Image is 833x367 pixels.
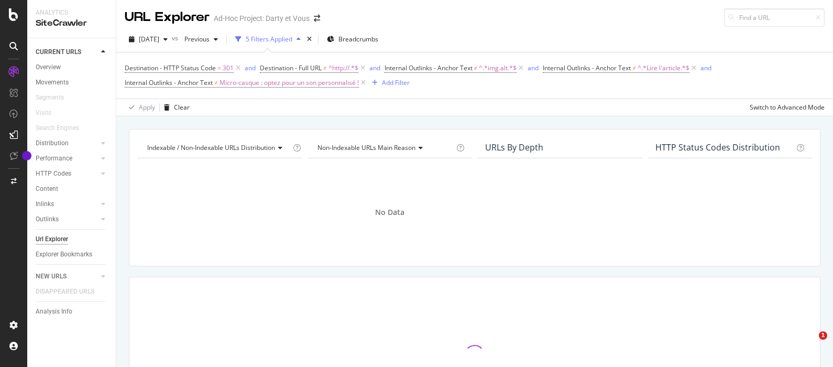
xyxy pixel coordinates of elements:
div: URL Explorer [125,8,210,26]
span: ≠ [323,63,327,72]
div: SiteCrawler [36,17,107,29]
iframe: Intercom live chat [797,331,823,357]
div: HTTP Codes [36,168,71,179]
a: NEW URLS [36,271,98,282]
button: Apply [125,99,155,116]
h4: URLs by Depth [485,141,633,155]
div: Outlinks [36,214,59,225]
span: 1 [819,331,827,340]
button: and [528,63,539,73]
span: ≠ [474,63,478,72]
div: and [528,63,539,72]
span: Non-Indexable URLs Main Reason [317,143,415,152]
div: Segments [36,92,64,103]
div: and [245,63,256,72]
button: Previous [180,31,222,48]
button: Breadcrumbs [323,31,382,48]
span: Micro-casque : optez pour un son personnalisé ! [220,75,359,90]
span: 301 [223,61,234,75]
a: Segments [36,92,74,103]
div: Inlinks [36,199,54,210]
a: Visits [36,107,62,118]
button: Clear [160,99,190,116]
div: Apply [139,103,155,112]
h4: HTTP Status Codes Distribution [655,141,795,155]
div: Clear [174,103,190,112]
div: DISAPPEARED URLS [36,286,94,297]
a: DISAPPEARED URLS [36,286,105,297]
span: Indexable / Non-Indexable URLs distribution [147,143,275,152]
span: Internal Outlinks - Anchor Text [543,63,631,72]
a: Search Engines [36,123,90,134]
div: and [369,63,380,72]
div: Url Explorer [36,234,68,245]
span: Internal Outlinks - Anchor Text [125,78,213,87]
a: Outlinks [36,214,98,225]
div: Performance [36,153,72,164]
a: Content [36,183,108,195]
div: times [305,34,314,45]
span: ^.*img.alt.*$ [479,61,517,75]
button: Add Filter [368,77,410,89]
div: Distribution [36,138,69,149]
span: vs [172,34,180,42]
a: Distribution [36,138,98,149]
h4: Indexable / Non-Indexable URLs Distribution [145,139,291,156]
div: Search Engines [36,123,79,134]
div: Overview [36,62,61,73]
span: = [217,63,221,72]
a: CURRENT URLS [36,47,98,58]
a: Inlinks [36,199,98,210]
div: CURRENT URLS [36,47,81,58]
a: HTTP Codes [36,168,98,179]
a: Analysis Info [36,306,108,317]
div: Tooltip anchor [22,151,31,160]
h4: Non-Indexable URLs Main Reason [315,139,455,156]
span: No Data [375,207,404,218]
span: Internal Outlinks - Anchor Text [385,63,473,72]
div: Visits [36,107,51,118]
div: and [700,63,711,72]
div: Content [36,183,58,195]
div: Explorer Bookmarks [36,249,92,260]
button: Switch to Advanced Mode [746,99,825,116]
a: Url Explorer [36,234,108,245]
div: Analysis Info [36,306,72,317]
div: NEW URLS [36,271,67,282]
span: ^http://.*$ [328,61,358,75]
span: Breadcrumbs [338,35,378,44]
button: [DATE] [125,31,172,48]
div: Analytics [36,8,107,17]
a: Performance [36,153,98,164]
div: Ad-Hoc Project: Darty et Vous [214,13,310,24]
span: ≠ [214,78,218,87]
span: 2025 Aug. 4th [139,35,159,44]
div: arrow-right-arrow-left [314,15,320,22]
span: ≠ [632,63,636,72]
button: and [369,63,380,73]
input: Find a URL [724,8,825,27]
button: and [245,63,256,73]
button: 5 Filters Applied [231,31,305,48]
a: Overview [36,62,108,73]
div: Movements [36,77,69,88]
a: Explorer Bookmarks [36,249,108,260]
button: and [700,63,711,73]
a: Movements [36,77,108,88]
div: Switch to Advanced Mode [750,103,825,112]
span: ^.*Lire l'article.*$ [638,61,689,75]
span: Previous [180,35,210,44]
span: Destination - HTTP Status Code [125,63,216,72]
div: Add Filter [382,78,410,87]
div: 5 Filters Applied [246,35,292,44]
span: Destination - Full URL [260,63,322,72]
